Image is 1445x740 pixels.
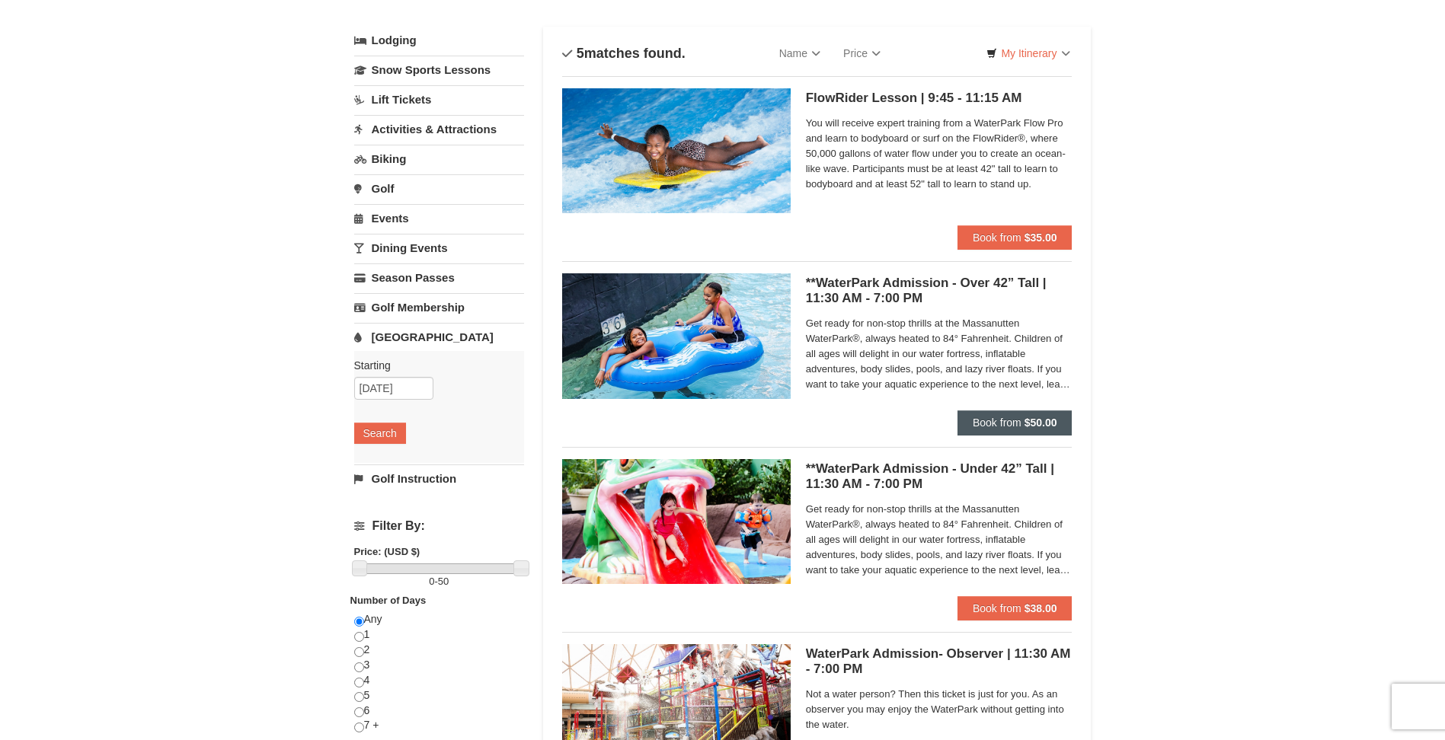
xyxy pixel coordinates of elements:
a: Lift Tickets [354,85,524,113]
a: Biking [354,145,524,173]
h5: FlowRider Lesson | 9:45 - 11:15 AM [806,91,1073,106]
strong: Number of Days [350,595,427,606]
a: My Itinerary [977,42,1079,65]
span: Book from [973,602,1021,614]
button: Search [354,423,406,444]
a: Season Passes [354,263,524,292]
a: Snow Sports Lessons [354,56,524,84]
span: Get ready for non-stop thrills at the Massanutten WaterPark®, always heated to 84° Fahrenheit. Ch... [806,502,1073,578]
span: 50 [438,576,449,587]
a: Dining Events [354,234,524,262]
span: You will receive expert training from a WaterPark Flow Pro and learn to bodyboard or surf on the ... [806,116,1073,192]
h4: matches found. [562,46,686,61]
a: Golf Instruction [354,464,524,493]
a: Lodging [354,27,524,54]
label: Starting [354,358,513,373]
a: Golf [354,174,524,203]
img: 6619917-216-363963c7.jpg [562,88,791,213]
strong: $38.00 [1025,602,1057,614]
strong: $35.00 [1025,231,1057,244]
a: Golf Membership [354,293,524,321]
a: Name [768,38,832,69]
h5: WaterPark Admission- Observer | 11:30 AM - 7:00 PM [806,646,1073,677]
img: 6619917-732-e1c471e4.jpg [562,459,791,584]
h4: Filter By: [354,519,524,533]
button: Book from $35.00 [957,225,1073,250]
h5: **WaterPark Admission - Over 42” Tall | 11:30 AM - 7:00 PM [806,276,1073,306]
button: Book from $38.00 [957,596,1073,620]
img: 6619917-720-80b70c28.jpg [562,273,791,398]
span: Get ready for non-stop thrills at the Massanutten WaterPark®, always heated to 84° Fahrenheit. Ch... [806,316,1073,392]
span: 5 [577,46,584,61]
h5: **WaterPark Admission - Under 42” Tall | 11:30 AM - 7:00 PM [806,461,1073,492]
a: [GEOGRAPHIC_DATA] [354,323,524,351]
span: Not a water person? Then this ticket is just for you. As an observer you may enjoy the WaterPark ... [806,687,1073,732]
span: Book from [973,416,1021,429]
strong: $50.00 [1025,416,1057,429]
span: Book from [973,231,1021,244]
a: Events [354,204,524,232]
strong: Price: (USD $) [354,546,420,557]
label: - [354,574,524,589]
span: 0 [429,576,434,587]
a: Activities & Attractions [354,115,524,143]
button: Book from $50.00 [957,410,1073,435]
a: Price [832,38,892,69]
